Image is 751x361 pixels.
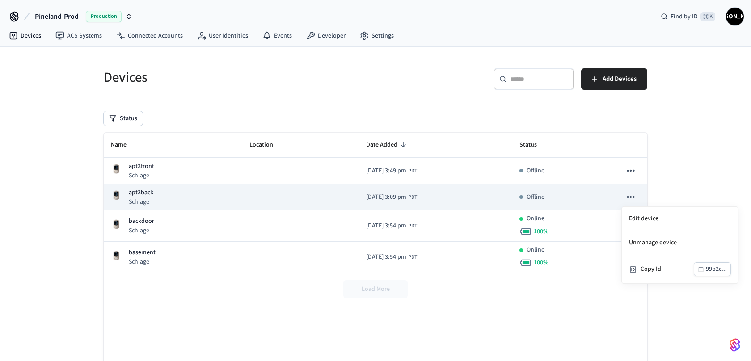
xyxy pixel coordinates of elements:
[730,338,740,352] img: SeamLogoGradient.69752ec5.svg
[706,264,727,275] div: 99b2c...
[622,207,738,231] li: Edit device
[622,231,738,255] li: Unmanage device
[641,264,694,274] div: Copy Id
[694,262,731,276] button: 99b2c...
